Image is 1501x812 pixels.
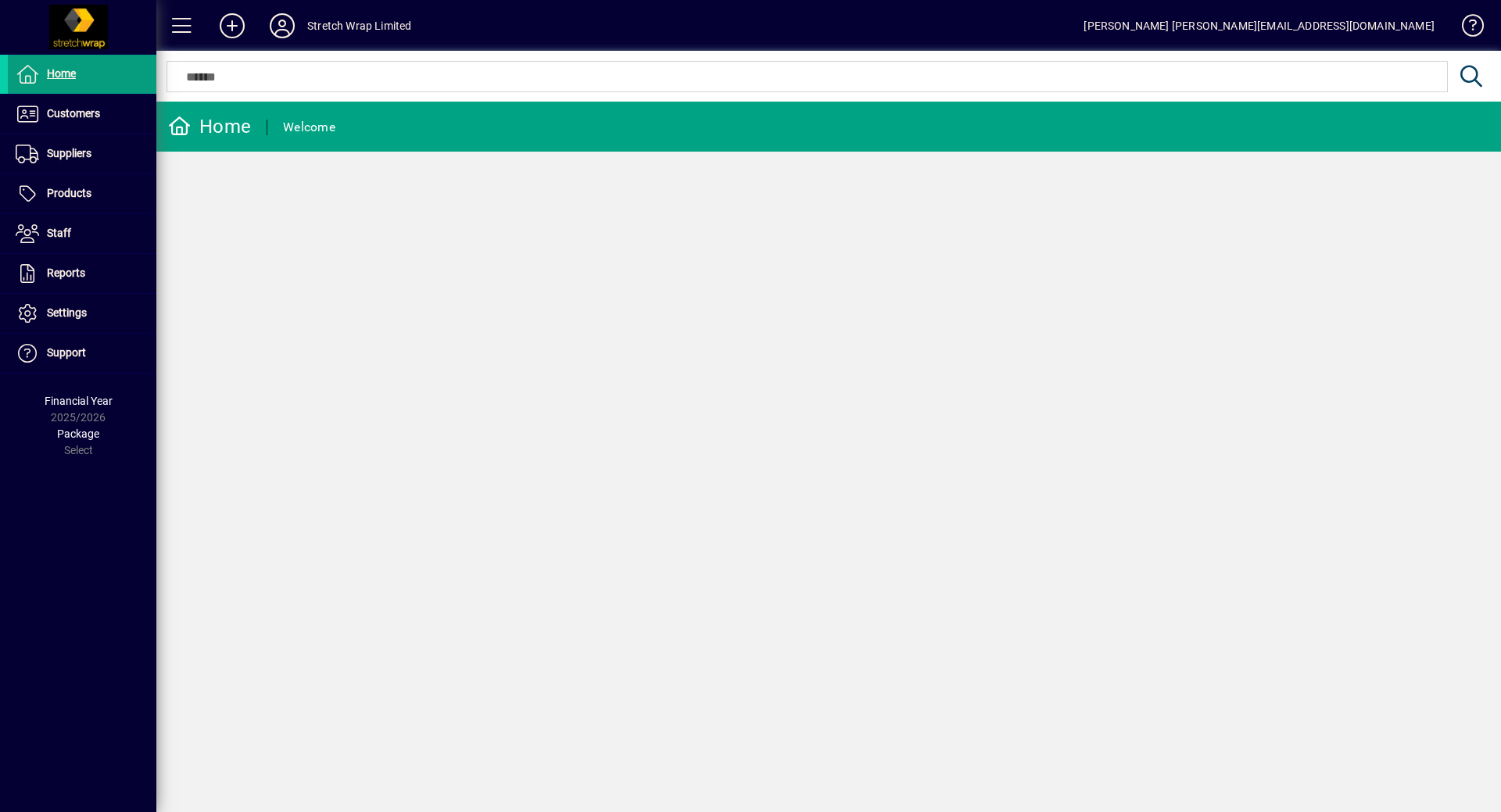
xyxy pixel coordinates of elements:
[257,12,307,40] button: Profile
[47,227,71,239] span: Staff
[8,254,156,293] a: Reports
[47,266,85,279] span: Reports
[207,12,257,40] button: Add
[168,114,251,139] div: Home
[47,187,91,199] span: Products
[8,95,156,134] a: Customers
[1450,3,1481,54] a: Knowledge Base
[307,13,412,38] div: Stretch Wrap Limited
[45,395,113,407] span: Financial Year
[8,334,156,373] a: Support
[8,174,156,213] a: Products
[8,214,156,253] a: Staff
[8,134,156,173] a: Suppliers
[47,306,87,319] span: Settings
[283,115,335,140] div: Welcome
[47,346,86,359] span: Support
[1084,13,1435,38] div: [PERSON_NAME] [PERSON_NAME][EMAIL_ADDRESS][DOMAIN_NAME]
[47,67,76,80] span: Home
[8,294,156,333] a: Settings
[47,107,100,120] span: Customers
[47,147,91,159] span: Suppliers
[57,427,99,440] span: Package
